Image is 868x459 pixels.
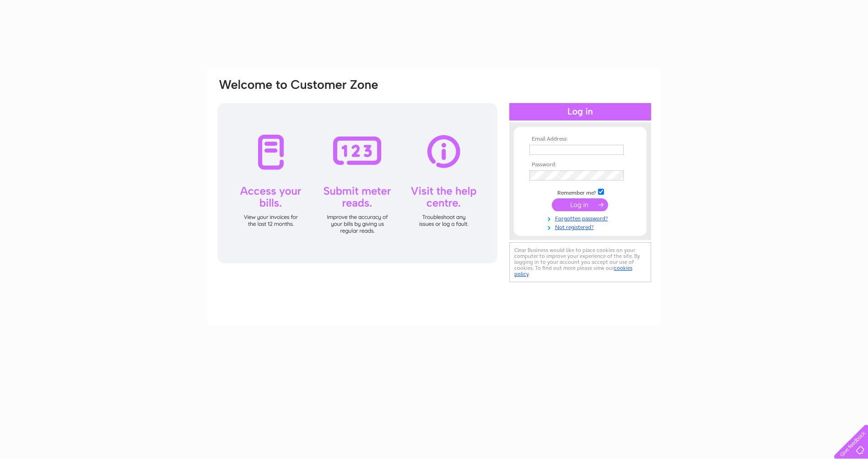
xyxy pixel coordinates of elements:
div: Clear Business would like to place cookies on your computer to improve your experience of the sit... [509,242,651,282]
th: Password: [527,162,633,168]
th: Email Address: [527,136,633,142]
a: Forgotten password? [529,213,633,222]
a: cookies policy [514,265,632,277]
a: Not registered? [529,222,633,231]
input: Submit [552,198,608,211]
td: Remember me? [527,187,633,197]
